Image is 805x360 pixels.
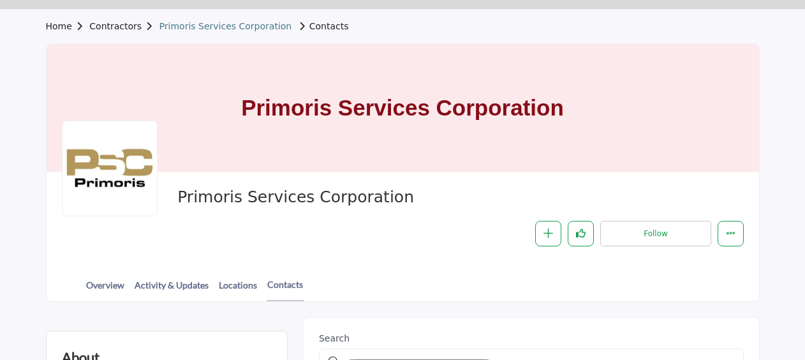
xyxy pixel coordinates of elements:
button: More details [718,221,744,247]
h1: Search [319,333,744,344]
a: Contacts [267,278,304,301]
a: Primoris Services Corporation [159,21,292,31]
button: Like [568,221,594,247]
button: Follow [600,221,711,246]
h1: Primoris Services Corporation [241,44,564,172]
a: Locations [218,278,258,301]
a: Home [46,21,90,31]
a: Contractors [89,21,159,31]
a: Overview [85,278,125,301]
a: Contacts [295,21,349,31]
span: Primoris Services Corporation [177,187,525,208]
a: Activity & Updates [134,278,209,301]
